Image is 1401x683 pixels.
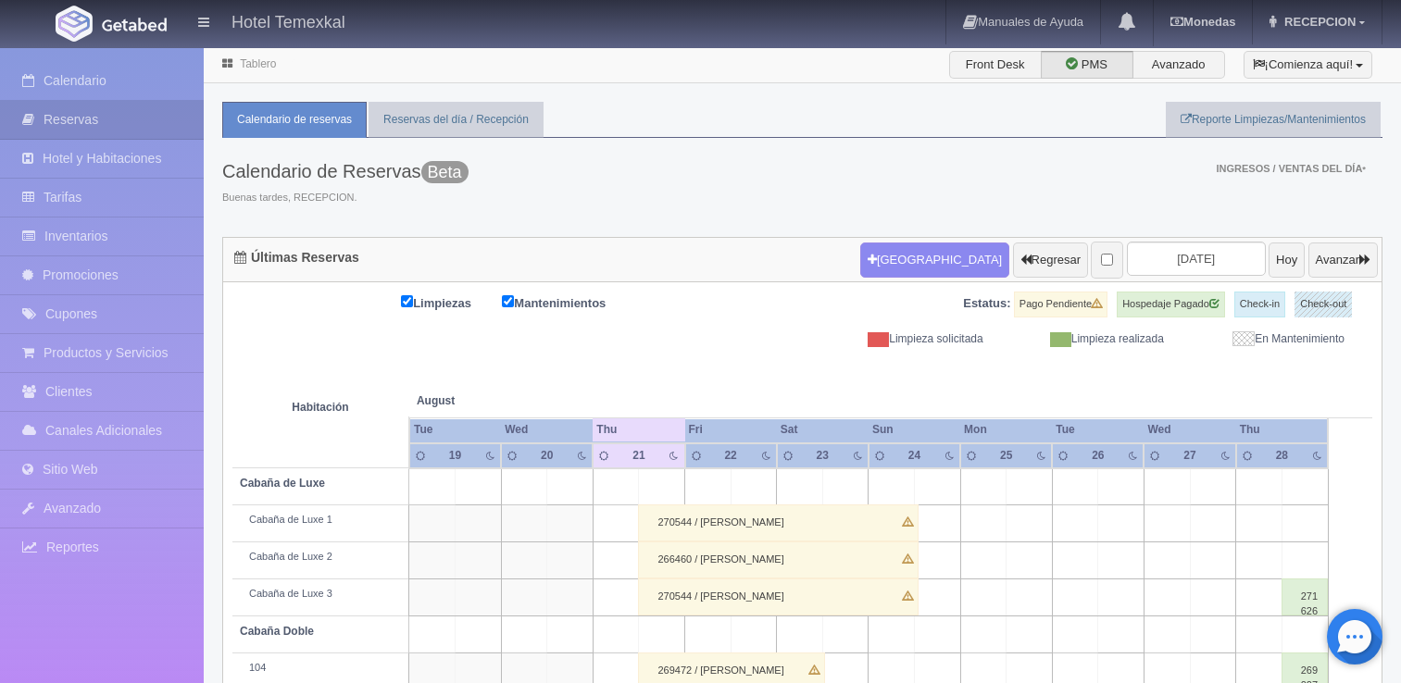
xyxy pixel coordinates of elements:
h4: Últimas Reservas [234,251,359,265]
div: Cabaña de Luxe 1 [240,513,401,528]
div: 24 [901,448,929,464]
th: Thu [593,417,684,442]
div: 23 [808,448,836,464]
button: Regresar [1013,242,1088,278]
div: 104 [240,661,401,676]
div: 270544 / [PERSON_NAME] [638,578,918,615]
div: En Mantenimiento [1178,331,1358,347]
button: ¡Comienza aquí! [1244,51,1372,79]
label: Check-out [1295,292,1352,317]
div: 266460 / [PERSON_NAME] [638,541,918,578]
div: Cabaña de Luxe 2 [240,550,401,565]
label: Check-in [1234,292,1285,317]
span: August [417,393,585,409]
div: 271626 / [PERSON_NAME] [1282,578,1328,615]
div: 22 [717,448,744,464]
label: Avanzado [1132,51,1225,79]
div: 25 [993,448,1020,464]
h4: Hotel Temexkal [231,9,345,32]
label: Hospedaje Pagado [1117,292,1225,317]
button: Hoy [1269,242,1305,278]
strong: Habitación [292,401,348,414]
img: Getabed [56,6,93,42]
div: Cabaña de Luxe 3 [240,587,401,602]
b: Cabaña de Luxe [240,477,325,490]
a: Calendario de reservas [222,102,367,138]
div: 26 [1084,448,1112,464]
div: 19 [442,448,469,464]
a: Reservas del día / Recepción [369,102,544,138]
div: 20 [533,448,561,464]
b: Cabaña Doble [240,625,314,638]
div: 270544 / [PERSON_NAME] [638,504,918,541]
img: Getabed [102,18,167,31]
h3: Calendario de Reservas [222,161,469,181]
div: 27 [1176,448,1204,464]
span: Ingresos / Ventas del día [1216,163,1366,174]
div: 21 [625,448,653,464]
th: Sun [869,417,960,442]
th: Wed [501,417,593,442]
label: Estatus: [963,295,1010,313]
a: Reporte Limpiezas/Mantenimientos [1166,102,1381,138]
label: Front Desk [949,51,1042,79]
span: Beta [421,161,469,183]
label: PMS [1041,51,1133,79]
span: Buenas tardes, RECEPCION. [222,191,469,205]
label: Pago Pendiente [1014,292,1107,317]
th: Mon [960,417,1052,442]
div: 28 [1268,448,1295,464]
th: Fri [685,417,777,442]
a: Tablero [240,57,276,70]
input: Mantenimientos [502,295,514,307]
input: Limpiezas [401,295,413,307]
div: Limpieza realizada [997,331,1178,347]
th: Thu [1236,417,1328,442]
th: Sat [777,417,869,442]
b: Monedas [1170,15,1235,29]
label: Mantenimientos [502,292,633,313]
button: [GEOGRAPHIC_DATA] [860,242,1009,278]
div: Limpieza solicitada [817,331,997,347]
span: RECEPCION [1280,15,1356,29]
label: Limpiezas [401,292,499,313]
button: Avanzar [1308,242,1378,278]
th: Tue [1052,417,1144,442]
th: Tue [409,417,501,442]
th: Wed [1144,417,1235,442]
